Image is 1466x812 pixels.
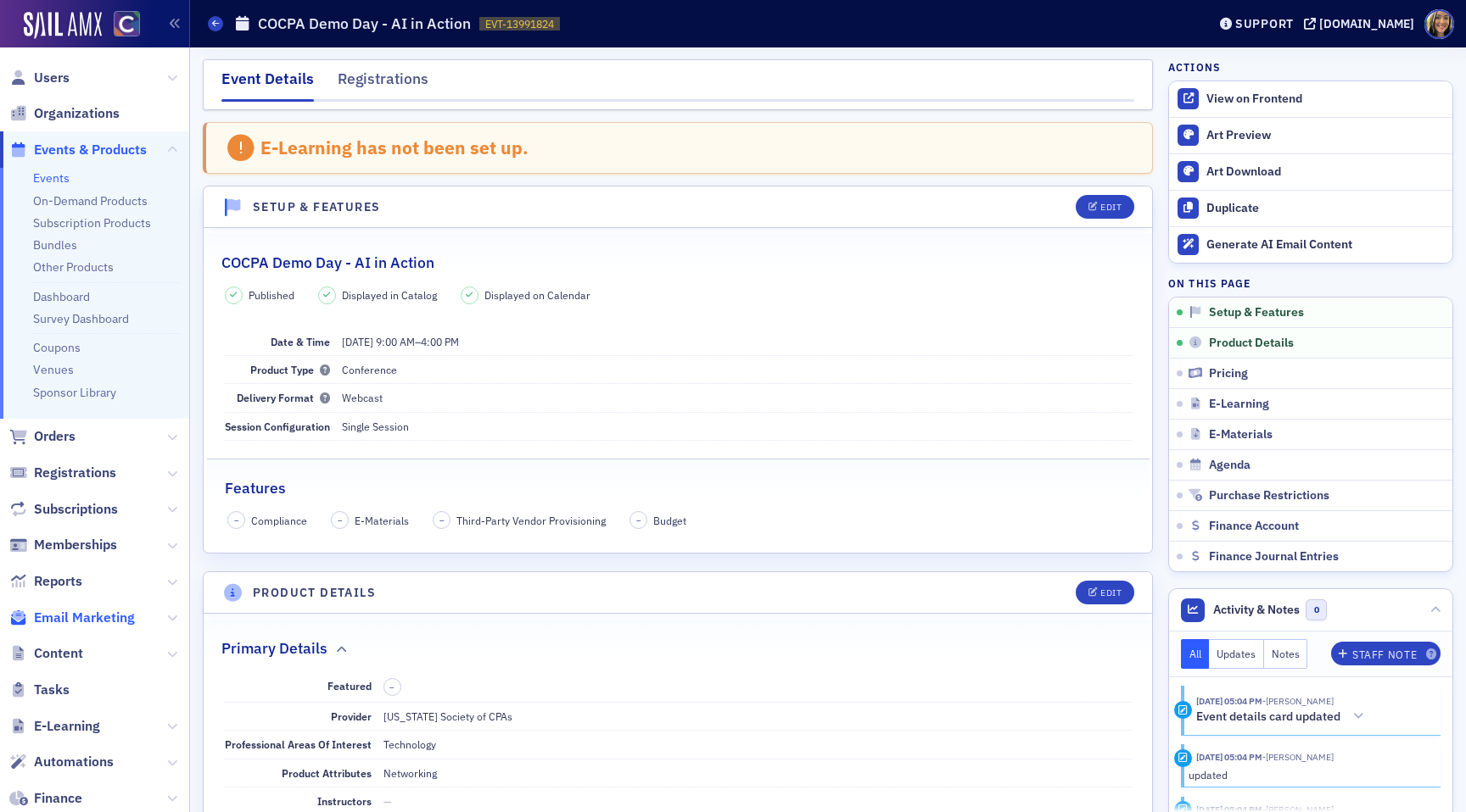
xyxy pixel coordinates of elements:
a: Tasks [9,681,70,699]
span: Organizations [34,104,120,123]
span: – [338,514,343,526]
span: E-Materials [1209,427,1273,442]
a: Dashboard [33,289,90,304]
a: Registrations [9,464,116,482]
span: [DATE] [342,335,373,348]
span: Orders [34,427,76,446]
span: Memberships [34,536,117,554]
a: Sponsor Library [33,385,116,400]
span: Purchase Restrictions [1209,488,1329,503]
span: [US_STATE] Society of CPAs [383,709,512,723]
a: Orders [9,427,76,446]
span: – [636,514,641,526]
h4: Actions [1168,59,1221,75]
span: Finance [34,789,82,808]
span: Pricing [1209,366,1248,381]
span: Delivery Format [237,391,330,404]
a: Events [33,170,70,186]
span: Users [34,69,70,87]
span: E-Materials [355,513,409,528]
span: Date & Time [271,335,330,348]
a: Email Marketing [9,609,135,627]
button: Edit [1076,195,1134,219]
span: Third-Party Vendor Provisioning [456,513,606,528]
span: Product Type [250,363,330,376]
div: Networking [383,765,437,781]
span: Tiffany Carson [1262,751,1334,763]
a: Bundles [33,237,77,253]
span: Budget [653,513,686,528]
time: 4:00 PM [421,335,459,348]
span: Subscriptions [34,500,118,519]
span: Displayed on Calendar [484,287,590,303]
a: Automations [9,753,114,771]
span: – [234,514,239,526]
h4: Product Details [253,584,376,602]
a: Memberships [9,536,117,554]
span: Product Attributes [282,766,372,780]
a: Content [9,644,83,663]
span: Finance Journal Entries [1209,549,1339,565]
span: Reports [34,572,82,591]
button: All [1181,639,1210,669]
a: Other Products [33,259,114,275]
div: Event Details [221,68,314,102]
button: Duplicate [1169,190,1452,226]
button: [DOMAIN_NAME] [1304,18,1420,30]
button: Notes [1264,639,1308,669]
span: Professional Areas Of Interest [225,737,372,751]
h5: Event details card updated [1196,709,1340,725]
button: Generate AI Email Content [1169,226,1452,263]
button: Event details card updated [1196,708,1370,726]
a: E-Learning [9,717,100,736]
a: Finance [9,789,82,808]
span: Events & Products [34,141,147,159]
span: Email Marketing [34,609,135,627]
button: Edit [1076,581,1134,604]
a: Events & Products [9,141,147,159]
div: Edit [1100,588,1122,598]
img: SailAMX [24,12,102,39]
span: Published [249,287,294,303]
span: Content [34,644,83,663]
span: E-Learning [1209,397,1269,412]
span: Finance Account [1209,519,1299,534]
h1: COCPA Demo Day - AI in Action [258,14,471,34]
span: Compliance [251,513,307,528]
span: Automations [34,753,114,771]
a: Reports [9,572,82,591]
time: 8/7/2025 05:04 PM [1196,751,1262,763]
h4: On this page [1168,275,1453,291]
img: SailAMX [114,11,140,37]
time: 9:00 AM [376,335,415,348]
span: Agenda [1209,458,1251,473]
a: Coupons [33,340,81,355]
div: Generate AI Email Content [1206,237,1444,253]
h2: COCPA Demo Day - AI in Action [221,252,434,274]
span: Webcast [342,391,383,404]
div: Technology [383,737,436,752]
a: Art Preview [1169,118,1452,153]
h4: Setup & Features [253,198,380,216]
h2: Features [225,477,286,499]
div: E-Learning has not been set up. [260,136,529,159]
span: Conference [342,363,397,376]
div: View on Frontend [1206,92,1444,107]
span: Provider [331,709,372,723]
div: Staff Note [1352,650,1417,659]
a: Organizations [9,104,120,123]
span: – [439,514,445,526]
span: Registrations [34,464,116,482]
button: Updates [1209,639,1264,669]
a: Art Download [1169,153,1452,190]
button: Staff Note [1331,642,1441,665]
a: Venues [33,362,74,377]
a: View on Frontend [1169,81,1452,117]
span: — [383,794,392,808]
div: Support [1235,16,1294,31]
time: 8/7/2025 05:04 PM [1196,695,1262,707]
span: Profile [1424,9,1454,39]
span: Featured [327,679,372,692]
span: Instructors [317,794,372,808]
